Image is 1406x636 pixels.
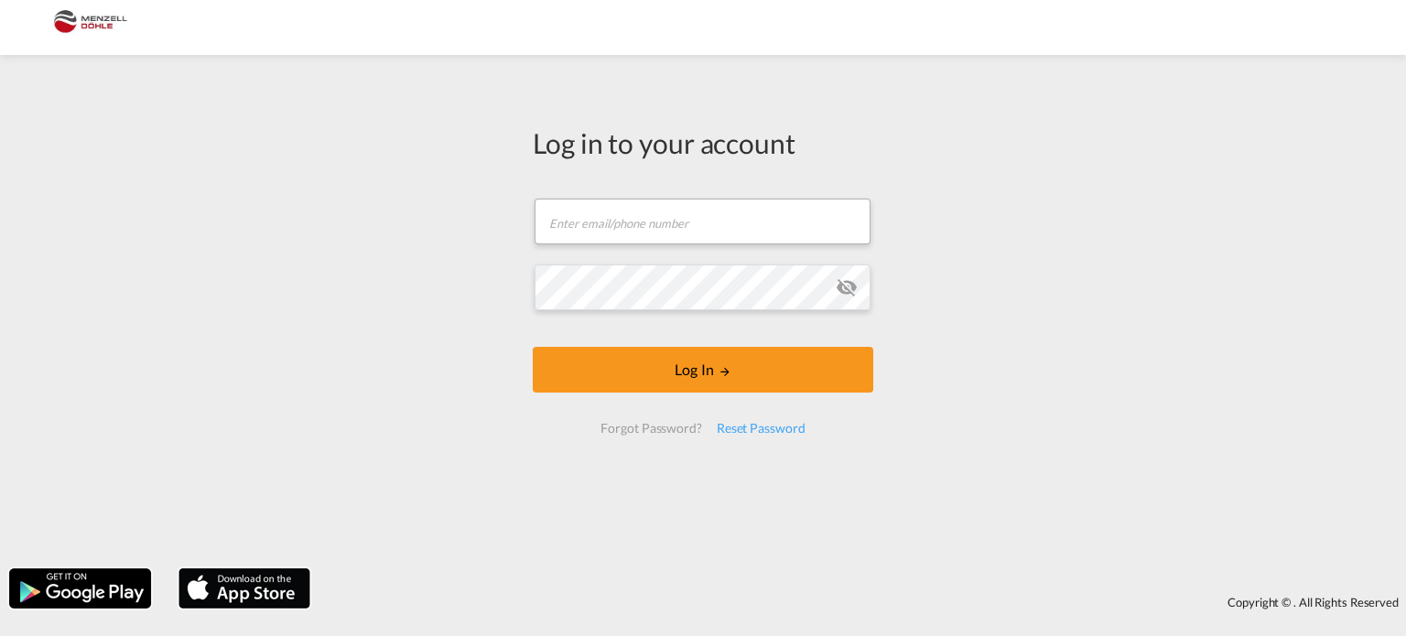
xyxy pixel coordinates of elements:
div: Forgot Password? [593,412,708,445]
md-icon: icon-eye-off [836,276,858,298]
div: Log in to your account [533,124,873,162]
input: Enter email/phone number [535,199,871,244]
div: Reset Password [709,412,813,445]
button: LOGIN [533,347,873,393]
img: 5c2b1670644e11efba44c1e626d722bd.JPG [27,7,151,49]
div: Copyright © . All Rights Reserved [319,587,1406,618]
img: apple.png [177,566,312,610]
img: google.png [7,566,153,610]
